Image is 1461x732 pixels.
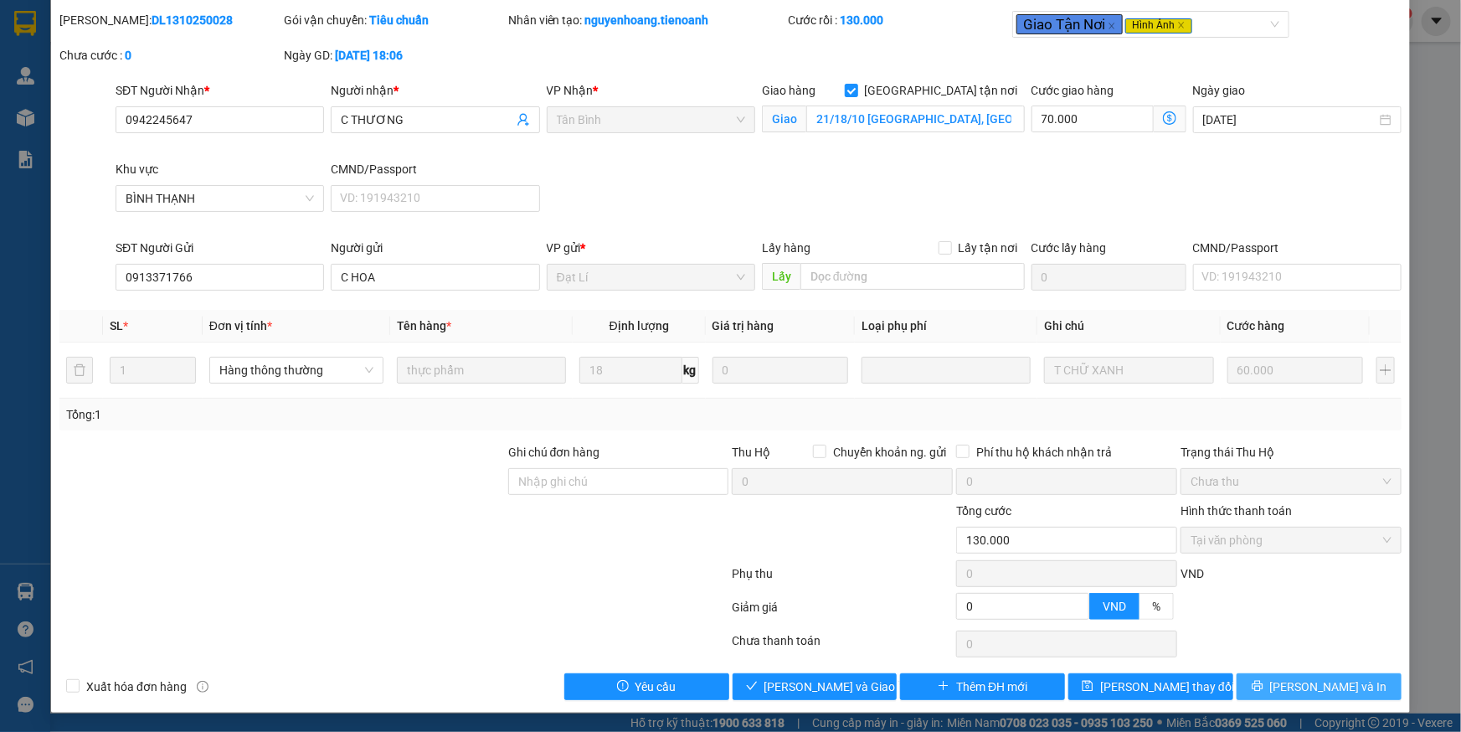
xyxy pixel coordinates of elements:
span: Hình Ảnh [1125,18,1192,34]
span: Giao [762,106,806,132]
div: SĐT Người Gửi [116,239,324,257]
input: Ngày giao [1203,111,1376,129]
span: Tại văn phòng [1191,528,1392,553]
label: Ghi chú đơn hàng [508,446,600,459]
span: % [1152,600,1160,613]
span: VP Nhận [547,84,594,97]
div: CMND/Passport [1193,239,1402,257]
span: Hàng thông thường [219,358,373,383]
input: Ghi chú đơn hàng [508,468,729,495]
input: Cước lấy hàng [1031,264,1186,291]
div: Tổng: 1 [66,405,564,424]
span: [GEOGRAPHIC_DATA] tận nơi [858,81,1025,100]
span: user-add [517,113,530,126]
span: plus [938,680,949,693]
button: plusThêm ĐH mới [900,673,1065,700]
span: close [1177,21,1186,29]
span: Giá trị hàng [712,319,774,332]
span: Đạt Lí [557,265,745,290]
b: Tiêu chuẩn [369,13,429,27]
span: Xuất hóa đơn hàng [80,678,193,696]
span: Yêu cầu [635,678,676,696]
span: Lấy [762,263,800,290]
label: Hình thức thanh toán [1181,504,1292,518]
span: [PERSON_NAME] và Giao hàng [764,678,925,696]
span: Tân Bình [557,107,745,132]
label: Ngày giao [1193,84,1246,97]
div: SĐT Người Nhận [116,81,324,100]
b: 130.000 [840,13,883,27]
button: plus [1376,357,1395,384]
button: delete [66,357,93,384]
span: Giao hàng [762,84,815,97]
div: Chưa thanh toán [731,631,955,661]
span: Phí thu hộ khách nhận trả [970,443,1119,461]
label: Cước lấy hàng [1031,241,1107,255]
span: Tên hàng [397,319,451,332]
span: info-circle [197,681,208,693]
span: Chưa thu [1191,469,1392,494]
span: Lấy hàng [762,241,810,255]
span: exclamation-circle [617,680,629,693]
div: Người nhận [331,81,539,100]
span: kg [682,357,699,384]
button: save[PERSON_NAME] thay đổi [1068,673,1233,700]
b: nguyenhoang.tienoanh [585,13,709,27]
span: Lấy tận nơi [952,239,1025,257]
span: Tổng cước [956,504,1011,518]
input: 0 [1227,357,1364,384]
span: printer [1252,680,1263,693]
input: Cước giao hàng [1031,106,1154,132]
span: Chuyển khoản ng. gửi [826,443,953,461]
th: Ghi chú [1037,310,1220,343]
span: Giao Tận Nơi [1016,14,1123,34]
div: [PERSON_NAME]: [59,11,280,29]
input: Giao tận nơi [806,106,1025,132]
div: Cước rồi : [788,11,1009,29]
b: 0 [125,49,131,62]
b: [DATE] 18:06 [335,49,403,62]
div: Phụ thu [731,564,955,594]
input: VD: Bàn, Ghế [397,357,566,384]
span: Thu Hộ [732,446,770,459]
span: Định lượng [610,319,669,332]
span: BÌNH THẠNH [126,186,314,211]
label: Cước giao hàng [1031,84,1114,97]
div: VP gửi [547,239,755,257]
span: VND [1181,567,1204,580]
button: check[PERSON_NAME] và Giao hàng [733,673,898,700]
input: Ghi Chú [1044,357,1213,384]
b: DL1310250028 [152,13,233,27]
button: exclamation-circleYêu cầu [564,673,729,700]
div: Nhân viên tạo: [508,11,785,29]
span: dollar-circle [1163,111,1176,125]
span: save [1082,680,1093,693]
input: 0 [712,357,849,384]
div: Gói vận chuyển: [284,11,505,29]
div: CMND/Passport [331,160,539,178]
div: Giảm giá [731,598,955,627]
span: close [1108,22,1116,30]
span: [PERSON_NAME] thay đổi [1100,678,1234,696]
span: [PERSON_NAME] và In [1270,678,1387,696]
span: check [746,680,758,693]
div: Trạng thái Thu Hộ [1181,443,1402,461]
div: Chưa cước : [59,46,280,64]
th: Loại phụ phí [855,310,1037,343]
span: Đơn vị tính [209,319,272,332]
div: Người gửi [331,239,539,257]
div: Ngày GD: [284,46,505,64]
div: Khu vực [116,160,324,178]
span: SL [110,319,123,332]
span: Cước hàng [1227,319,1285,332]
button: printer[PERSON_NAME] và In [1237,673,1402,700]
input: Dọc đường [800,263,1025,290]
span: Thêm ĐH mới [956,678,1027,696]
span: VND [1103,600,1126,613]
